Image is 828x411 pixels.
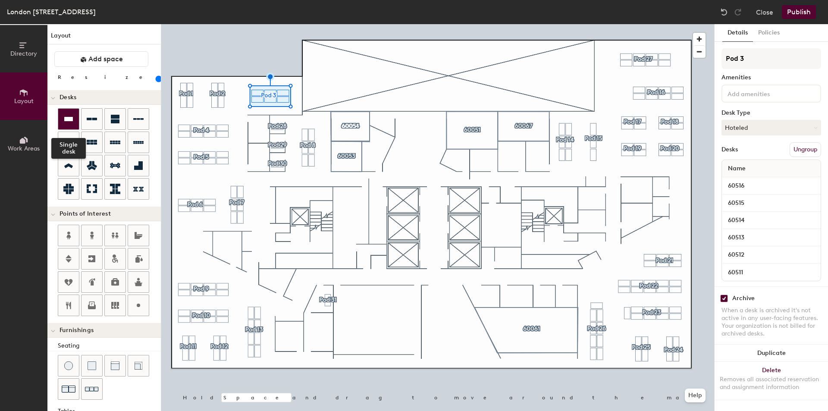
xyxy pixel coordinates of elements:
[753,24,785,42] button: Policies
[720,376,823,391] div: Removes all associated reservation and assignment information
[732,295,755,302] div: Archive
[724,180,819,192] input: Unnamed desk
[104,355,126,376] button: Couch (middle)
[720,8,728,16] img: Undo
[58,378,79,400] button: Couch (x2)
[721,307,821,338] div: When a desk is archived it's not active in any user-facing features. Your organization is not bil...
[685,389,706,402] button: Help
[756,5,773,19] button: Close
[111,361,119,370] img: Couch (middle)
[60,210,111,217] span: Points of Interest
[54,51,148,67] button: Add space
[62,382,75,396] img: Couch (x2)
[724,197,819,209] input: Unnamed desk
[128,355,149,376] button: Couch (corner)
[134,361,143,370] img: Couch (corner)
[88,361,96,370] img: Cushion
[724,266,819,278] input: Unnamed desk
[58,74,153,81] div: Resize
[14,97,34,105] span: Layout
[722,24,753,42] button: Details
[721,146,738,153] div: Desks
[721,120,821,135] button: Hoteled
[734,8,742,16] img: Redo
[715,362,828,400] button: DeleteRemoves all associated reservation and assignment information
[47,31,161,44] h1: Layout
[724,232,819,244] input: Unnamed desk
[85,383,99,396] img: Couch (x3)
[7,6,96,17] div: London [STREET_ADDRESS]
[58,355,79,376] button: Stool
[60,327,94,334] span: Furnishings
[81,355,103,376] button: Cushion
[726,88,803,98] input: Add amenities
[8,145,40,152] span: Work Areas
[724,161,750,176] span: Name
[60,94,76,101] span: Desks
[64,361,73,370] img: Stool
[715,345,828,362] button: Duplicate
[81,378,103,400] button: Couch (x3)
[724,214,819,226] input: Unnamed desk
[724,249,819,261] input: Unnamed desk
[88,55,123,63] span: Add space
[790,142,821,157] button: Ungroup
[58,341,161,351] div: Seating
[721,74,821,81] div: Amenities
[782,5,816,19] button: Publish
[721,110,821,116] div: Desk Type
[58,108,79,130] button: Single desk
[10,50,37,57] span: Directory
